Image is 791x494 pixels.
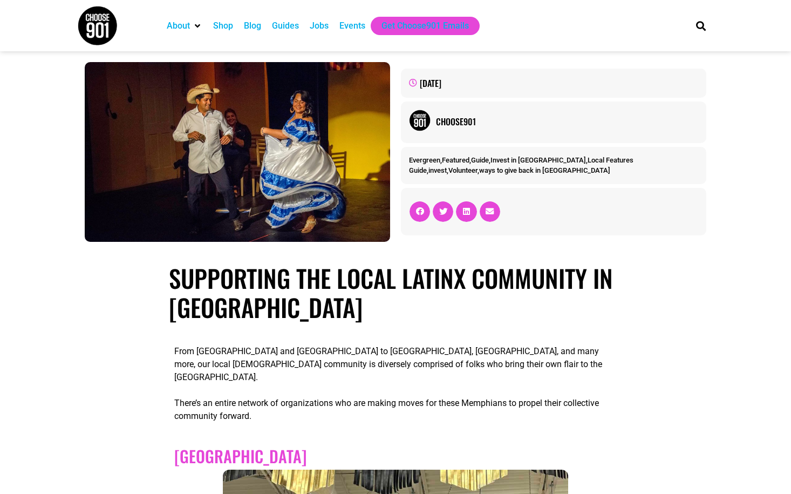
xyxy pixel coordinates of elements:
a: Shop [213,19,233,32]
a: Invest in [GEOGRAPHIC_DATA] [490,156,586,164]
nav: Main nav [161,17,677,35]
a: Evergreen [409,156,440,164]
a: ways to give back in [GEOGRAPHIC_DATA] [479,166,610,174]
a: Jobs [310,19,329,32]
div: About [161,17,208,35]
a: Choose901 [436,115,698,128]
a: Guide [471,156,489,164]
a: About [167,19,190,32]
p: From [GEOGRAPHIC_DATA] and [GEOGRAPHIC_DATA] to [GEOGRAPHIC_DATA], [GEOGRAPHIC_DATA], and many mo... [174,345,617,384]
a: Events [339,19,365,32]
a: [GEOGRAPHIC_DATA] [174,444,307,468]
span: , , , , [409,156,633,164]
p: There’s an entire network of organizations who are making moves for these Memphians to propel the... [174,397,617,423]
div: Share on linkedin [456,201,476,222]
h1: Supporting the Local Latinx Community in [GEOGRAPHIC_DATA] [169,263,622,322]
div: Share on facebook [410,201,430,222]
div: Search [692,17,710,35]
time: [DATE] [420,77,441,90]
div: Share on email [480,201,500,222]
a: Featured [442,156,469,164]
a: Local Features [588,156,633,164]
img: Picture of Choose901 [409,110,431,131]
a: invest [428,166,447,174]
a: Get Choose901 Emails [381,19,469,32]
a: Volunteer [448,166,478,174]
a: Blog [244,19,261,32]
a: Guide [409,166,427,174]
div: Share on twitter [433,201,453,222]
span: , , , [409,166,610,174]
a: Guides [272,19,299,32]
